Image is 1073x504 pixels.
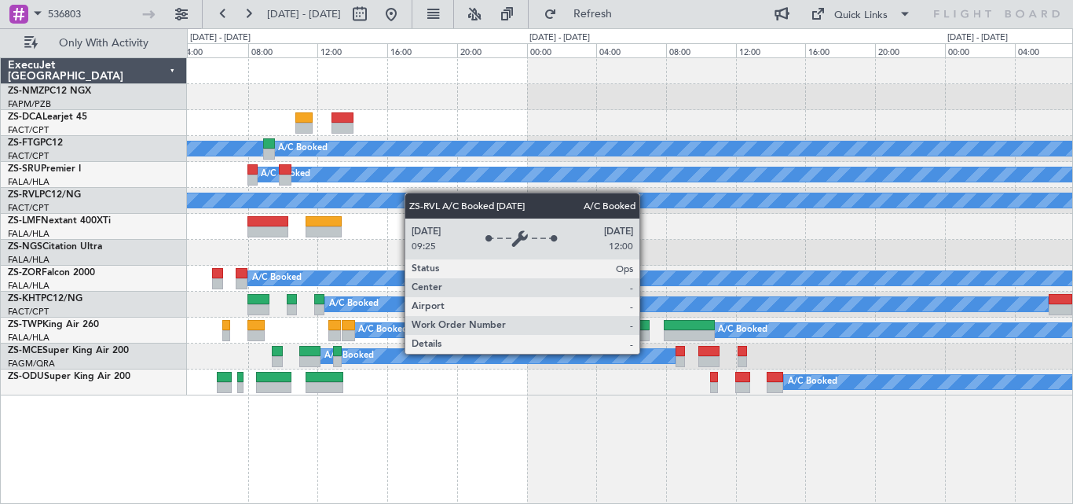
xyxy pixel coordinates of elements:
[596,43,666,57] div: 04:00
[8,242,42,252] span: ZS-NGS
[8,164,81,174] a: ZS-SRUPremier I
[947,31,1008,45] div: [DATE] - [DATE]
[178,43,248,57] div: 04:00
[8,98,51,110] a: FAPM/PZB
[8,164,41,174] span: ZS-SRU
[536,2,631,27] button: Refresh
[834,8,888,24] div: Quick Links
[324,344,374,368] div: A/C Booked
[529,31,590,45] div: [DATE] - [DATE]
[8,320,42,329] span: ZS-TWP
[8,254,49,266] a: FALA/HLA
[788,370,837,394] div: A/C Booked
[261,163,310,186] div: A/C Booked
[267,7,341,21] span: [DATE] - [DATE]
[48,2,138,26] input: Trip Number
[8,124,49,136] a: FACT/CPT
[8,332,49,344] a: FALA/HLA
[8,86,91,96] a: ZS-NMZPC12 NGX
[527,43,597,57] div: 00:00
[8,294,82,304] a: ZS-KHTPC12/NG
[8,216,41,226] span: ZS-LMF
[8,320,99,329] a: ZS-TWPKing Air 260
[8,150,49,162] a: FACT/CPT
[8,228,49,240] a: FALA/HLA
[8,372,130,381] a: ZS-ODUSuper King Air 200
[805,43,875,57] div: 16:00
[387,43,457,57] div: 16:00
[8,202,49,214] a: FACT/CPT
[8,346,42,355] span: ZS-MCE
[718,318,767,342] div: A/C Booked
[945,43,1015,57] div: 00:00
[8,216,111,226] a: ZS-LMFNextant 400XTi
[8,190,39,200] span: ZS-RVL
[8,306,49,318] a: FACT/CPT
[8,138,40,148] span: ZS-FTG
[41,38,166,49] span: Only With Activity
[248,43,318,57] div: 08:00
[8,294,41,304] span: ZS-KHT
[8,86,44,96] span: ZS-NMZ
[8,268,42,278] span: ZS-ZOR
[190,31,251,45] div: [DATE] - [DATE]
[8,112,87,122] a: ZS-DCALearjet 45
[457,43,527,57] div: 20:00
[17,31,170,56] button: Only With Activity
[666,43,736,57] div: 08:00
[8,268,95,278] a: ZS-ZORFalcon 2000
[736,43,806,57] div: 12:00
[8,190,81,200] a: ZS-RVLPC12/NG
[252,267,302,290] div: A/C Booked
[8,176,49,188] a: FALA/HLA
[875,43,945,57] div: 20:00
[8,372,44,381] span: ZS-ODU
[358,318,408,342] div: A/C Booked
[8,242,102,252] a: ZS-NGSCitation Ultra
[803,2,919,27] button: Quick Links
[8,280,49,292] a: FALA/HLA
[278,137,328,160] div: A/C Booked
[317,43,387,57] div: 12:00
[329,292,379,316] div: A/C Booked
[8,138,63,148] a: ZS-FTGPC12
[8,346,129,355] a: ZS-MCESuper King Air 200
[8,112,42,122] span: ZS-DCA
[560,9,626,20] span: Refresh
[8,358,55,370] a: FAGM/QRA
